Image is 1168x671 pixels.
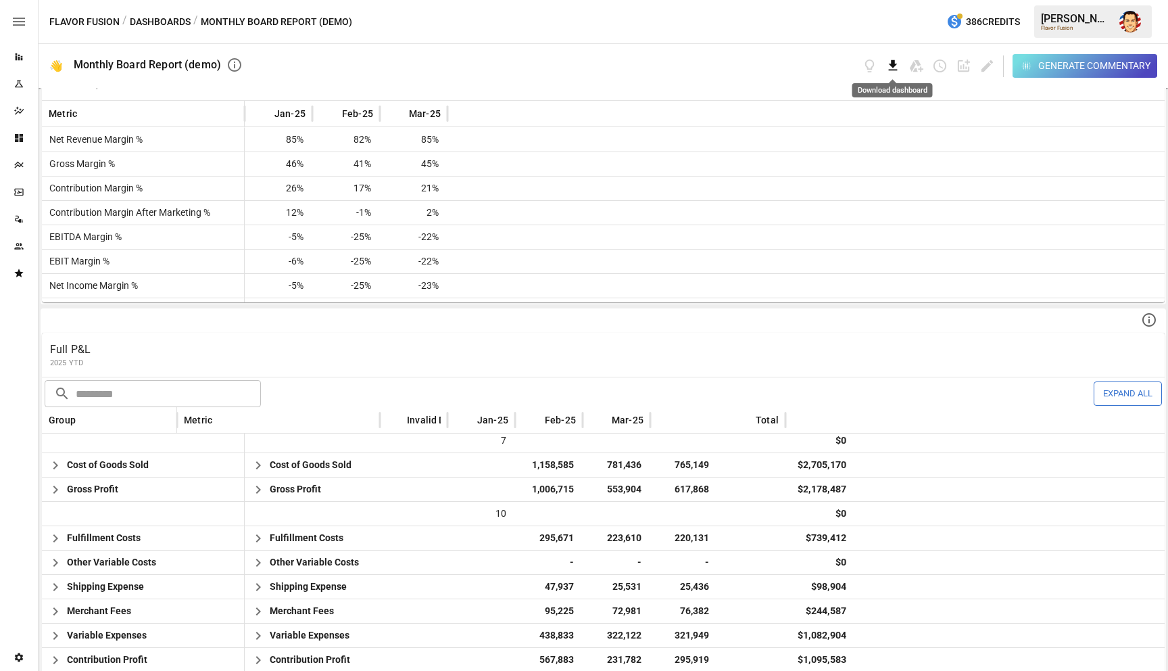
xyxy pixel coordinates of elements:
span: Merchant Fees [67,605,131,616]
span: -25% [319,250,373,273]
div: [PERSON_NAME] [1041,12,1111,25]
span: 1,006,715 [522,478,576,501]
div: Group [49,415,76,425]
span: Fulfillment Costs [67,532,141,543]
span: 26% [251,177,306,200]
span: 322,122 [589,624,643,647]
button: Generate Commentary [1013,54,1158,78]
span: Invalid Date [407,413,460,427]
button: Add widget [956,58,971,74]
span: 25,531 [589,575,643,599]
span: 41% [319,152,373,176]
span: 1,158,585 [522,453,576,477]
span: 2% [387,201,441,225]
span: 223,610 [589,526,643,550]
span: 46% [251,152,306,176]
span: 553,904 [589,478,643,501]
span: -5% [251,274,306,298]
span: 95,225 [522,599,576,623]
button: Edit dashboard [979,58,995,74]
span: - [703,551,711,574]
span: Cost of Goods Sold [270,459,351,470]
span: Feb-25 [545,413,576,427]
div: $0 [835,551,846,574]
div: $1,082,904 [798,624,846,647]
span: 85% [251,128,306,152]
div: 👋 [49,60,63,72]
span: Shipping Expense [67,581,144,592]
span: -25% [319,225,373,249]
span: Net Revenue Margin % [44,134,143,145]
span: Other Variable Costs [270,557,359,568]
span: 617,868 [657,478,711,501]
span: 25,436 [657,575,711,599]
span: 765,149 [657,453,711,477]
button: Sort [254,104,273,123]
span: 82% [319,128,373,152]
button: Dashboards [130,14,191,30]
button: Sort [387,411,406,430]
p: Full P&L [50,342,1157,358]
button: Sort [389,104,408,123]
span: -22% [387,225,441,249]
span: Gross Profit [270,484,321,494]
span: Jan-25 [274,107,306,120]
span: Feb-25 [342,107,373,120]
span: Jan-25 [477,413,508,427]
button: Save as Google Doc [908,58,924,74]
span: Fulfillment Costs [270,532,343,543]
span: -23% [387,274,441,298]
span: Contribution Profit [270,654,350,665]
div: $2,178,487 [798,478,846,501]
div: Download dashboard [852,83,933,97]
button: View documentation [862,58,877,74]
button: Sort [78,104,97,123]
span: Contribution Profit [67,654,147,665]
div: Total [756,415,779,425]
span: 321,949 [657,624,711,647]
button: Expand All [1094,381,1162,405]
button: Schedule dashboard [932,58,948,74]
span: -5% [251,225,306,249]
button: Download dashboard [885,58,901,74]
span: -6% [251,250,306,273]
img: Austin Gardner-Smith [1119,11,1141,32]
span: Contribution Margin After Marketing % [44,207,210,218]
span: Variable Expenses [67,630,147,641]
span: Shipping Expense [270,581,347,592]
span: 76,382 [657,599,711,623]
span: Variable Expenses [270,630,349,641]
div: $0 [835,502,846,526]
div: Generate Commentary [1038,57,1150,74]
span: - [635,551,643,574]
span: Mar-25 [409,107,441,120]
span: Net Income Margin % [44,280,138,291]
span: Cost of Goods Sold [67,459,149,470]
button: Sort [322,104,341,123]
span: EBITDA Margin % [44,231,122,242]
div: $0 [835,429,846,453]
span: EBIT Margin % [44,256,109,267]
button: Sort [591,411,610,430]
div: $2,705,170 [798,453,846,477]
span: Gross Margin % [44,158,115,169]
span: Other Variable Costs [67,557,156,568]
span: -25% [319,274,373,298]
div: $98,904 [811,575,846,599]
div: $244,587 [806,599,846,623]
span: 72,981 [589,599,643,623]
button: 386Credits [941,9,1025,34]
span: Metric [49,107,77,120]
button: Sort [525,411,543,430]
div: Flavor Fusion [1041,25,1111,31]
span: Merchant Fees [270,605,334,616]
span: 17% [319,177,373,200]
span: 781,436 [589,453,643,477]
div: $739,412 [806,526,846,550]
span: -22% [387,250,441,273]
button: Sort [214,411,233,430]
span: 21% [387,177,441,200]
span: 47,937 [522,575,576,599]
span: 45% [387,152,441,176]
